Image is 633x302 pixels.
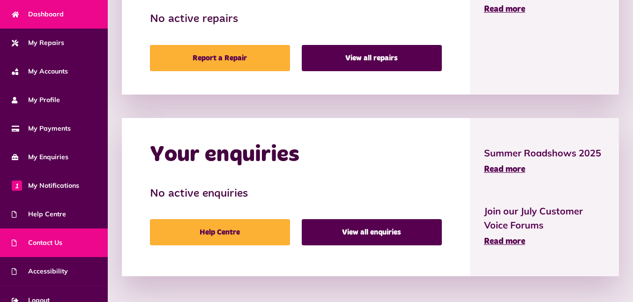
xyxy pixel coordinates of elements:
span: My Profile [12,95,60,105]
span: Contact Us [12,238,62,248]
span: Summer Roadshows 2025 [484,146,605,160]
a: Summer Roadshows 2025 Read more [484,146,605,176]
span: Join our July Customer Voice Forums [484,204,605,232]
a: View all repairs [302,45,442,71]
span: My Accounts [12,66,68,76]
a: Help Centre [150,219,290,245]
span: My Notifications [12,181,79,191]
a: View all enquiries [302,219,442,245]
span: My Payments [12,124,71,133]
span: Read more [484,5,525,14]
h3: No active repairs [150,13,442,26]
span: Accessibility [12,266,68,276]
span: My Repairs [12,38,64,48]
h2: Your enquiries [150,141,299,169]
span: Read more [484,165,525,174]
span: Read more [484,237,525,246]
span: 1 [12,180,22,191]
a: Join our July Customer Voice Forums Read more [484,204,605,248]
span: My Enquiries [12,152,68,162]
span: Help Centre [12,209,66,219]
span: Dashboard [12,9,64,19]
a: Report a Repair [150,45,290,71]
h3: No active enquiries [150,187,442,201]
